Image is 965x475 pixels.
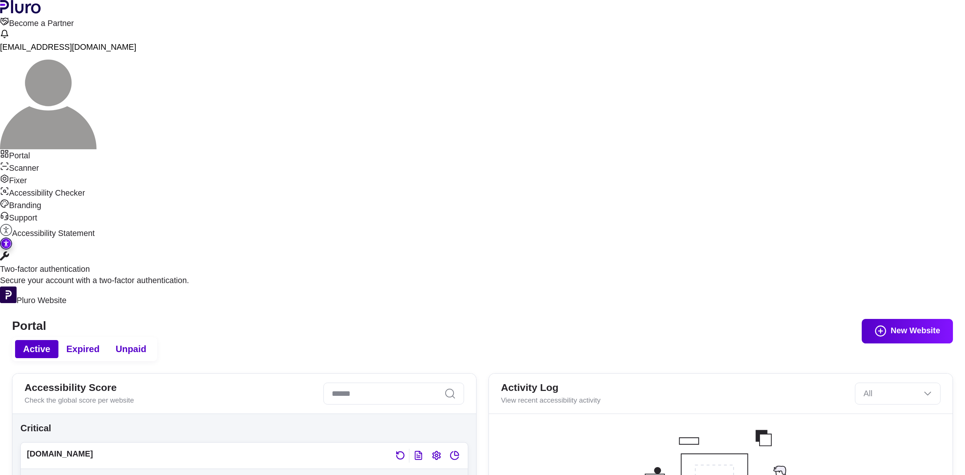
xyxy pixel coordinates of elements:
[66,343,100,355] span: Expired
[116,343,146,355] span: Unpaid
[429,449,443,463] button: Open settings
[323,383,464,405] input: Search
[20,422,468,434] h3: Critical
[25,382,315,394] h2: Accessibility Score
[27,449,93,460] h3: [DOMAIN_NAME]
[411,449,425,463] button: Reports
[23,343,50,355] span: Active
[862,319,953,343] button: New Website
[393,449,407,463] button: Reset the cache
[855,383,940,405] div: Set sorting
[25,395,315,406] div: Check the global score per website
[501,395,847,406] div: View recent accessibility activity
[58,340,108,358] button: Expired
[15,340,58,358] button: Active
[447,449,461,463] button: Open website overview
[501,382,847,394] h2: Activity Log
[107,340,154,358] button: Unpaid
[12,319,953,333] h1: Portal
